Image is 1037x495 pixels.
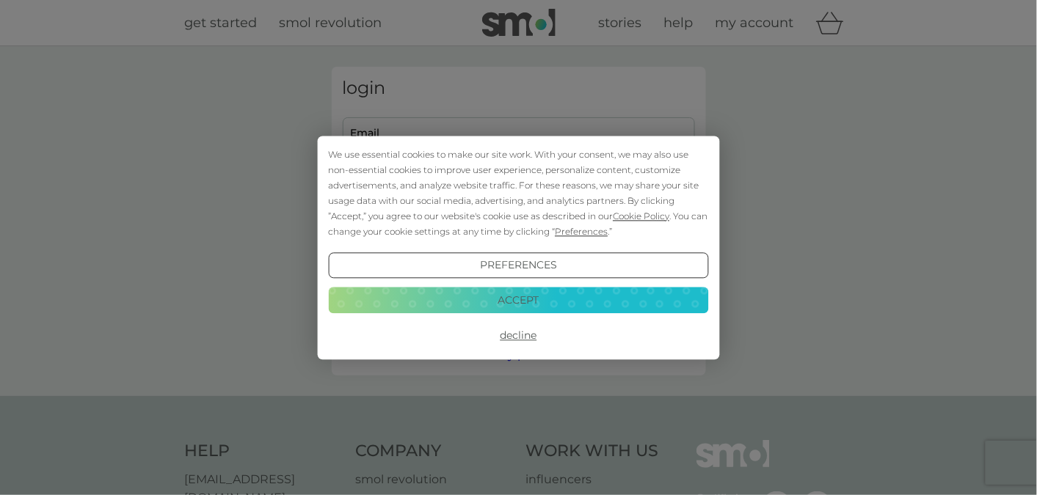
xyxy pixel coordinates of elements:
[555,226,608,237] span: Preferences
[328,287,708,314] button: Accept
[317,136,719,359] div: Cookie Consent Prompt
[328,323,708,349] button: Decline
[328,147,708,239] div: We use essential cookies to make our site work. With your consent, we may also use non-essential ...
[328,252,708,279] button: Preferences
[613,210,669,221] span: Cookie Policy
